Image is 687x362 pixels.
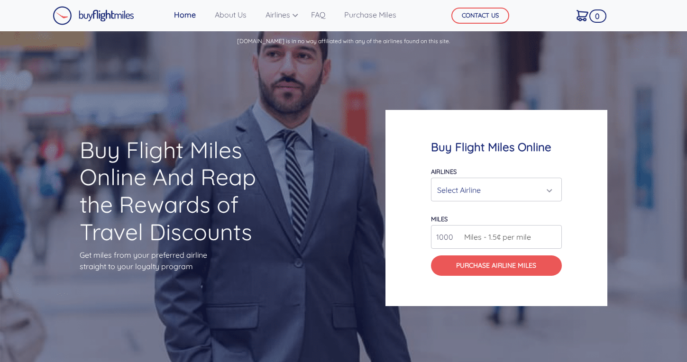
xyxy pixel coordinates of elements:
[431,255,562,276] button: Purchase Airline Miles
[80,249,264,272] p: Get miles from your preferred airline straight to your loyalty program
[262,5,296,24] a: Airlines
[431,168,457,175] label: Airlines
[53,4,134,27] a: Buy Flight Miles Logo
[431,178,562,201] button: Select Airline
[573,5,592,25] a: 0
[431,140,562,154] h4: Buy Flight Miles Online
[211,5,250,24] a: About Us
[577,10,588,21] img: Cart
[431,215,448,223] label: miles
[80,136,264,245] h1: Buy Flight Miles Online And Reap the Rewards of Travel Discounts
[340,5,400,24] a: Purchase Miles
[589,9,606,23] span: 0
[307,5,329,24] a: FAQ
[437,181,550,199] div: Select Airline
[53,6,134,25] img: Buy Flight Miles Logo
[170,5,200,24] a: Home
[451,8,509,24] button: CONTACT US
[459,231,531,243] span: Miles - 1.5¢ per mile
